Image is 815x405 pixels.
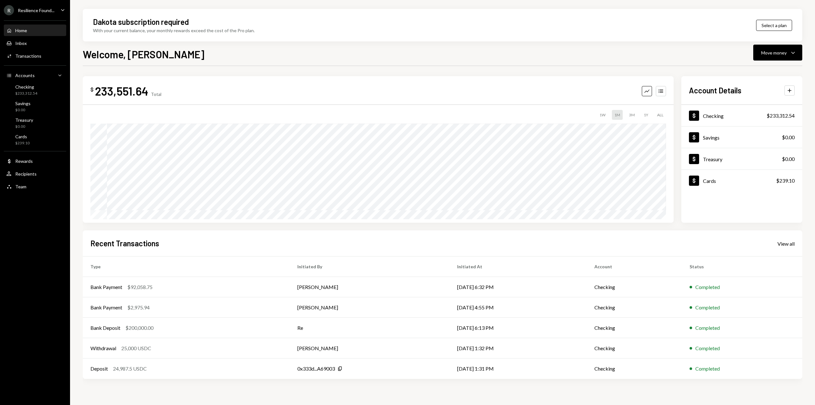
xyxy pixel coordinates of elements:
a: View all [777,240,795,247]
div: 233,551.64 [95,84,148,98]
div: Bank Deposit [90,324,120,332]
button: Move money [753,45,802,61]
div: Resilience Found... [18,8,54,13]
div: Accounts [15,73,35,78]
div: Completed [695,283,720,291]
button: Select a plan [756,20,792,31]
td: Checking [587,358,682,379]
td: Re [290,318,450,338]
td: [DATE] 6:32 PM [450,277,587,297]
td: Checking [587,338,682,358]
div: $0.00 [15,107,31,113]
div: Home [15,28,27,33]
td: [DATE] 1:31 PM [450,358,587,379]
div: $233,312.54 [15,91,37,96]
div: $239.10 [776,177,795,184]
div: 25,000 USDC [121,344,151,352]
div: 24,987.5 USDC [113,365,147,372]
div: R [4,5,14,15]
td: Checking [587,277,682,297]
div: ALL [655,110,666,120]
div: $0.00 [15,124,33,129]
a: Savings$0.00 [681,127,802,148]
div: Treasury [15,117,33,123]
div: Bank Payment [90,283,122,291]
a: Home [4,25,66,36]
td: Checking [587,318,682,338]
a: Team [4,181,66,192]
div: Total [151,91,161,97]
div: $2,975.94 [127,304,150,311]
th: Status [682,257,802,277]
a: Cards$239.10 [681,170,802,191]
td: [DATE] 4:55 PM [450,297,587,318]
div: Rewards [15,158,33,164]
div: $233,312.54 [767,112,795,119]
a: Checking$233,312.54 [4,82,66,98]
a: Cards$239.10 [4,132,66,147]
div: $0.00 [782,155,795,163]
div: Completed [695,324,720,332]
a: Treasury$0.00 [681,148,802,170]
th: Initiated By [290,257,450,277]
th: Initiated At [450,257,587,277]
div: $ [90,86,94,93]
a: Accounts [4,69,66,81]
td: Checking [587,297,682,318]
div: Savings [15,101,31,106]
div: With your current balance, your monthly rewards exceed the cost of the Pro plan. [93,27,255,34]
div: Cards [703,178,716,184]
div: 0x333d...A69003 [297,365,335,372]
div: Dakota subscription required [93,17,189,27]
div: Completed [695,304,720,311]
div: Checking [703,113,724,119]
div: Team [15,184,26,189]
h2: Account Details [689,85,741,96]
th: Account [587,257,682,277]
div: 1M [612,110,623,120]
div: Bank Payment [90,304,122,311]
div: Recipients [15,171,37,177]
div: $239.10 [15,141,30,146]
div: Treasury [703,156,722,162]
a: Rewards [4,155,66,167]
div: $0.00 [782,134,795,141]
div: Withdrawal [90,344,116,352]
a: Inbox [4,37,66,49]
div: Checking [15,84,37,90]
a: Checking$233,312.54 [681,105,802,126]
div: 3M [627,110,637,120]
th: Type [83,257,290,277]
a: Recipients [4,168,66,179]
td: [DATE] 1:32 PM [450,338,587,358]
div: 1W [597,110,608,120]
a: Savings$0.00 [4,99,66,114]
div: 1Y [641,110,651,120]
a: Transactions [4,50,66,61]
a: Treasury$0.00 [4,115,66,131]
div: $92,058.75 [127,283,152,291]
td: [PERSON_NAME] [290,338,450,358]
div: Cards [15,134,30,139]
h1: Welcome, [PERSON_NAME] [83,48,204,61]
td: [DATE] 6:13 PM [450,318,587,338]
td: [PERSON_NAME] [290,277,450,297]
div: $200,000.00 [125,324,153,332]
div: Inbox [15,40,27,46]
div: Transactions [15,53,41,59]
div: Completed [695,344,720,352]
h2: Recent Transactions [90,238,159,249]
div: Savings [703,134,719,141]
div: Move money [761,49,787,56]
div: Completed [695,365,720,372]
div: Deposit [90,365,108,372]
td: [PERSON_NAME] [290,297,450,318]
